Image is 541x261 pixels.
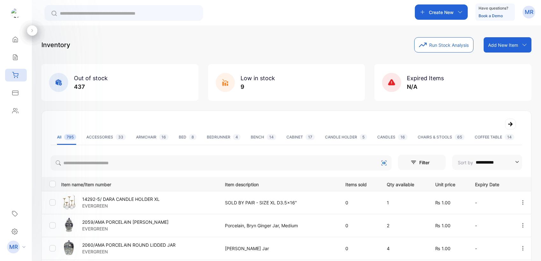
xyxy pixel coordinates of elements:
div: CANDLE HOLDER [325,134,367,140]
p: Porcelain, Bryn Ginger Jar, Medium [225,222,333,229]
button: Sort by [452,155,522,170]
p: 0 [345,245,373,252]
div: BEDRUNNER [207,134,241,140]
p: Sort by [458,159,473,166]
p: 2059/AMA PORCELAIN [PERSON_NAME] [82,219,169,225]
div: All [57,134,76,140]
p: 2 [387,222,422,229]
span: Out of stock [74,75,108,81]
span: ₨ 1.00 [435,246,451,251]
img: logo [11,8,21,18]
p: N/A [407,82,444,91]
div: BENCH [251,134,276,140]
p: [PERSON_NAME] Jar [225,245,333,252]
p: 14292-5/ DARA CANDLE HOLDER XL [82,196,160,202]
span: 795 [64,134,76,140]
button: MR [523,4,535,20]
p: EVERGREEN [82,248,176,255]
img: item [61,194,77,210]
span: Expired Items [407,75,444,81]
p: Expiry Date [475,180,507,188]
p: Add New Item [488,42,518,48]
div: CANDLES [377,134,408,140]
div: CHAIRS & STOOLS [418,134,465,140]
p: 9 [241,82,275,91]
p: Inventory [41,40,70,50]
p: Unit price [435,180,462,188]
p: Create New [429,9,454,16]
p: 0 [345,222,373,229]
button: Run Stock Analysis [414,37,473,53]
p: SOLD BY PAIR - SIZE XL D3.5x16" [225,199,333,206]
div: CABINET [286,134,315,140]
span: 5 [360,134,367,140]
div: ACCESSORIES [86,134,126,140]
p: - [475,245,507,252]
img: item [61,240,77,256]
span: 14 [505,134,514,140]
span: 8 [189,134,197,140]
p: MR [9,243,18,251]
p: Qty available [387,180,422,188]
p: 4 [387,245,422,252]
span: 16 [159,134,169,140]
p: Items sold [345,180,373,188]
p: EVERGREEN [82,202,160,209]
span: ₨ 1.00 [435,200,451,205]
p: 1 [387,199,422,206]
div: ARMCHAIR [136,134,169,140]
p: 2060/AMA PORCELAIN ROUND LIDDED JAR [82,242,176,248]
div: COFFEE TABLE [475,134,514,140]
span: 33 [116,134,126,140]
p: - [475,222,507,229]
p: 0 [345,199,373,206]
p: Item name/Item number [61,180,217,188]
span: 16 [398,134,408,140]
span: Low in stock [241,75,275,81]
span: 65 [455,134,465,140]
p: EVERGREEN [82,225,169,232]
p: Have questions? [479,5,508,11]
p: - [475,199,507,206]
iframe: LiveChat chat widget [514,234,541,261]
span: 14 [267,134,276,140]
span: ₨ 1.00 [435,223,451,228]
p: 437 [74,82,108,91]
p: MR [525,8,533,16]
a: Book a Demo [479,13,503,18]
button: Create New [415,4,468,20]
span: 4 [233,134,241,140]
img: item [61,217,77,233]
div: BED [179,134,197,140]
p: Item description [225,180,333,188]
span: 17 [306,134,315,140]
